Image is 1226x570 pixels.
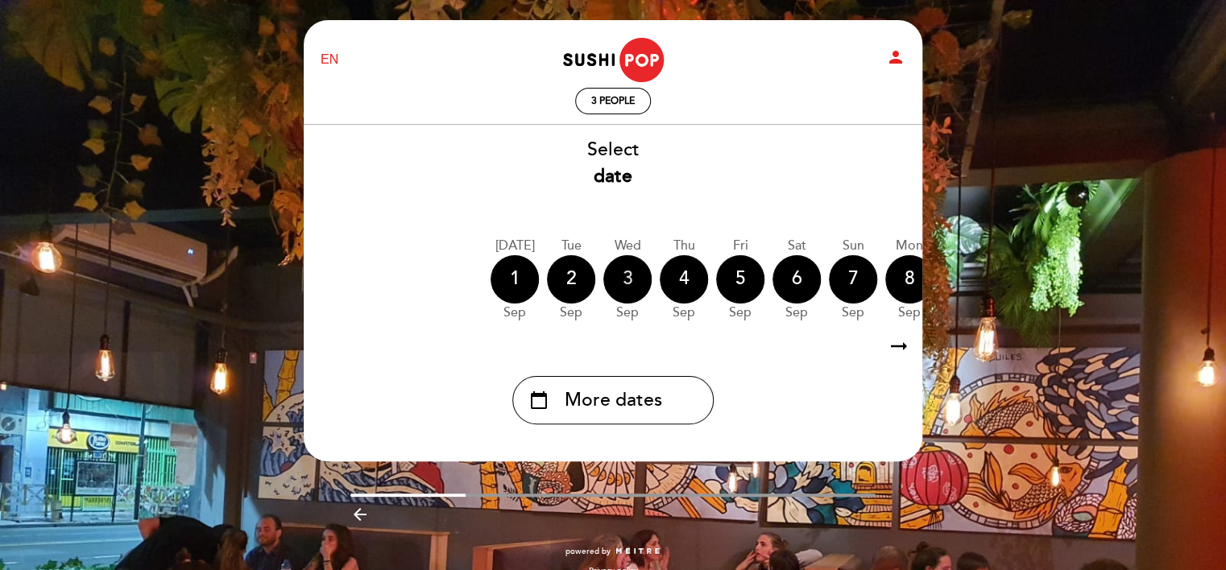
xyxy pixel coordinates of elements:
[591,95,635,107] span: 3 people
[565,546,661,557] a: powered by
[491,255,539,304] div: 1
[594,165,632,188] b: date
[886,47,905,67] i: person
[885,237,934,255] div: Mon
[603,237,652,255] div: Wed
[772,255,821,304] div: 6
[350,505,370,524] i: arrow_backward
[660,304,708,322] div: Sep
[547,304,595,322] div: Sep
[829,304,877,322] div: Sep
[885,304,934,322] div: Sep
[547,255,595,304] div: 2
[603,304,652,322] div: Sep
[886,47,905,72] button: person
[529,386,549,414] i: calendar_today
[565,546,611,557] span: powered by
[829,237,877,255] div: Sun
[491,237,539,255] div: [DATE]
[603,255,652,304] div: 3
[772,304,821,322] div: Sep
[716,255,764,304] div: 5
[887,329,911,364] i: arrow_right_alt
[615,547,661,556] img: MEITRE
[660,237,708,255] div: Thu
[829,255,877,304] div: 7
[885,255,934,304] div: 8
[660,255,708,304] div: 4
[772,237,821,255] div: Sat
[512,38,714,82] a: Sushipop [PERSON_NAME]
[491,304,539,322] div: Sep
[547,237,595,255] div: Tue
[716,237,764,255] div: Fri
[716,304,764,322] div: Sep
[565,387,662,414] span: More dates
[303,137,923,190] div: Select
